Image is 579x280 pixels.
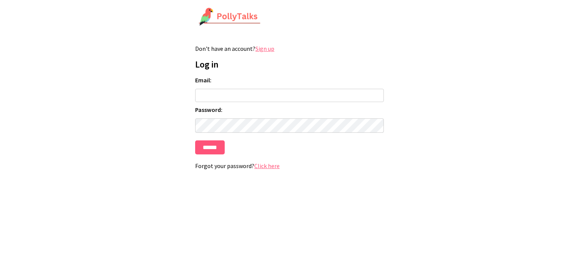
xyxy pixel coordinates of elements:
[255,45,274,52] a: Sign up
[195,162,384,170] p: Forgot your password?
[254,162,280,170] a: Click here
[195,106,384,113] label: Password:
[195,58,384,70] h1: Log in
[195,45,384,52] p: Don't have an account?
[195,76,384,84] label: Email:
[199,8,261,27] img: PollyTalks Logo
